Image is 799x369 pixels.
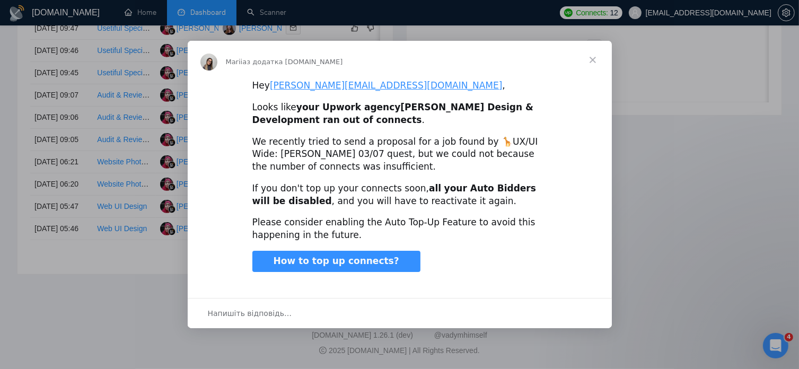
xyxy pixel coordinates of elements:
[296,102,401,112] b: your Upwork agency
[21,129,191,165] p: Чим вам допомогти?
[15,218,197,239] button: Пошук в статтях
[21,75,191,129] p: Як [PERSON_NAME][EMAIL_ADDRESS][DOMAIN_NAME] 👋
[208,306,292,320] span: Напишіть відповідь…
[252,101,547,127] div: Looks like .
[247,58,343,66] span: з додатка [DOMAIN_NAME]
[22,188,178,199] div: Поставити запитання
[252,251,420,272] a: How to top up connects?
[274,256,399,266] span: How to top up connects?
[226,58,247,66] span: Mariia
[22,223,93,234] span: Пошук в статтях
[252,182,547,208] div: If you don't top up your connects soon, , and you will have to reactivate it again.
[71,271,141,314] button: Повідомлення
[252,183,536,206] b: your Auto Bidders will be disabled
[113,17,135,38] img: Profile image for Viktor
[182,17,201,36] div: Закрити
[154,17,175,38] img: Profile image for Dima
[134,17,155,38] img: Profile image for Oleksandr
[252,80,547,92] div: Hey ,
[252,216,547,242] div: Please consider enabling the Auto Top-Up Feature to avoid this happening in the future.
[17,298,52,305] span: Головна
[270,80,502,91] a: [PERSON_NAME][EMAIL_ADDRESS][DOMAIN_NAME]
[142,271,212,314] button: Допомога
[188,298,612,328] div: Відкрити бесіду й відповісти
[574,41,612,79] span: Закрити
[252,102,533,125] b: [PERSON_NAME] Design & Development ran out of connects
[22,248,178,270] div: ✅ How To: Connect your agency to [DOMAIN_NAME]
[78,298,134,305] span: Повідомлення
[11,179,201,208] div: Поставити запитання
[200,54,217,71] img: Profile image for Mariia
[21,20,38,37] img: logo
[15,243,197,274] div: ✅ How To: Connect your agency to [DOMAIN_NAME]
[157,298,196,305] span: Допомога
[252,136,547,173] div: We recently tried to send a proposal for a job found by 🦒UX/UI Wide: [PERSON_NAME] 03/07 quest, b...
[429,183,441,194] b: all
